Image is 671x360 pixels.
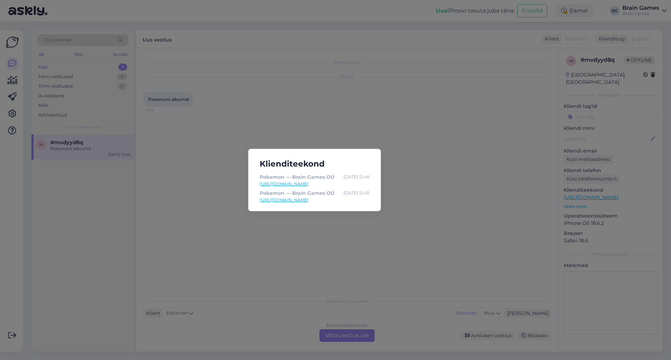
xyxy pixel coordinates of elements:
[344,173,369,181] div: [DATE] 12:46
[260,173,334,181] div: Pokemon — Brain Games OÜ
[260,189,334,197] div: Pokemon — Brain Games OÜ
[260,197,369,203] a: [URL][DOMAIN_NAME]
[260,181,369,187] a: [URL][DOMAIN_NAME]
[344,189,369,197] div: [DATE] 12:45
[254,157,375,170] h5: Klienditeekond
